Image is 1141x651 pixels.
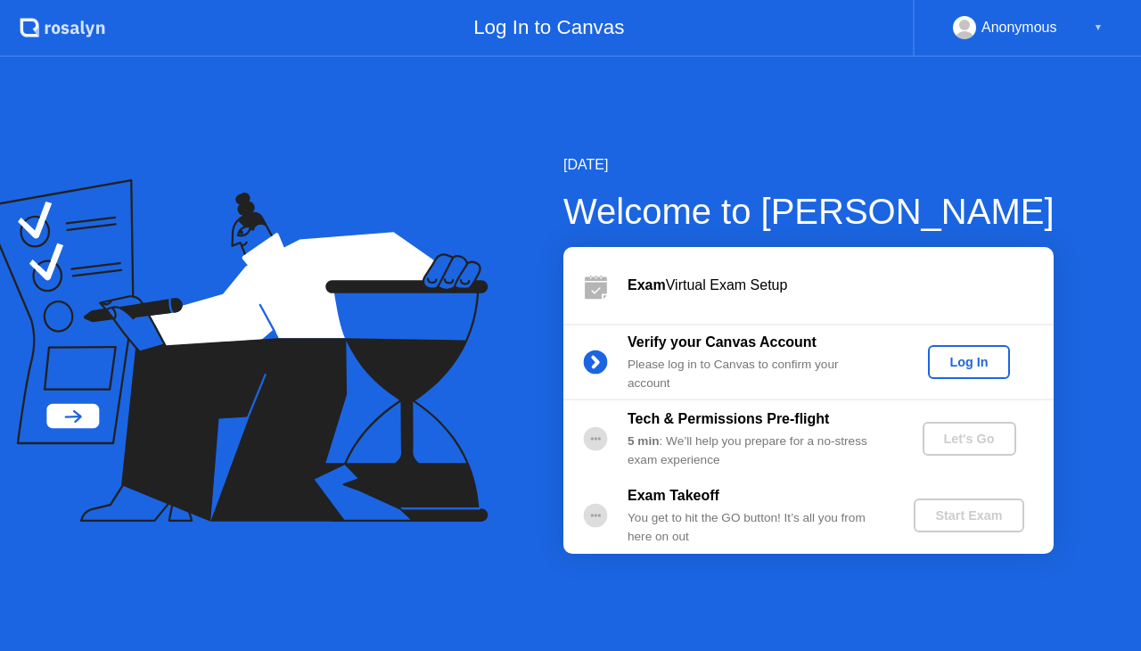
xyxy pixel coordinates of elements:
[923,422,1016,456] button: Let's Go
[563,154,1055,176] div: [DATE]
[628,509,884,546] div: You get to hit the GO button! It’s all you from here on out
[628,356,884,392] div: Please log in to Canvas to confirm your account
[981,16,1057,39] div: Anonymous
[628,277,666,293] b: Exam
[930,432,1009,446] div: Let's Go
[628,334,817,350] b: Verify your Canvas Account
[628,411,829,426] b: Tech & Permissions Pre-flight
[628,275,1054,296] div: Virtual Exam Setup
[628,433,884,469] div: : We’ll help you prepare for a no-stress exam experience
[628,488,719,503] b: Exam Takeoff
[935,355,1002,369] div: Log In
[921,508,1016,523] div: Start Exam
[914,499,1023,532] button: Start Exam
[563,185,1055,238] div: Welcome to [PERSON_NAME]
[928,345,1009,379] button: Log In
[628,434,660,448] b: 5 min
[1094,16,1103,39] div: ▼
